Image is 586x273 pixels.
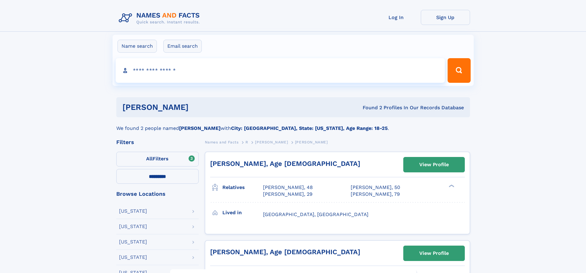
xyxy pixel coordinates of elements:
[119,255,147,260] div: [US_STATE]
[404,157,464,172] a: View Profile
[419,158,449,172] div: View Profile
[255,138,288,146] a: [PERSON_NAME]
[118,40,157,53] label: Name search
[263,211,369,217] span: [GEOGRAPHIC_DATA], [GEOGRAPHIC_DATA]
[448,58,470,83] button: Search Button
[119,239,147,244] div: [US_STATE]
[295,140,328,144] span: [PERSON_NAME]
[119,209,147,214] div: [US_STATE]
[116,117,470,132] div: We found 2 people named with .
[116,58,445,83] input: search input
[205,138,239,146] a: Names and Facts
[421,10,470,25] a: Sign Up
[119,224,147,229] div: [US_STATE]
[122,103,276,111] h1: [PERSON_NAME]
[222,182,263,193] h3: Relatives
[222,207,263,218] h3: Lived in
[419,246,449,260] div: View Profile
[245,138,248,146] a: R
[263,184,313,191] a: [PERSON_NAME], 48
[163,40,202,53] label: Email search
[179,125,221,131] b: [PERSON_NAME]
[255,140,288,144] span: [PERSON_NAME]
[116,191,199,197] div: Browse Locations
[372,10,421,25] a: Log In
[404,246,464,261] a: View Profile
[245,140,248,144] span: R
[116,152,199,167] label: Filters
[231,125,388,131] b: City: [GEOGRAPHIC_DATA], State: [US_STATE], Age Range: 18-25
[447,184,455,188] div: ❯
[263,191,313,198] a: [PERSON_NAME], 29
[351,184,400,191] a: [PERSON_NAME], 50
[351,191,400,198] a: [PERSON_NAME], 79
[210,160,360,167] a: [PERSON_NAME], Age [DEMOGRAPHIC_DATA]
[210,248,360,256] a: [PERSON_NAME], Age [DEMOGRAPHIC_DATA]
[146,156,153,162] span: All
[116,10,205,26] img: Logo Names and Facts
[276,104,464,111] div: Found 2 Profiles In Our Records Database
[116,139,199,145] div: Filters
